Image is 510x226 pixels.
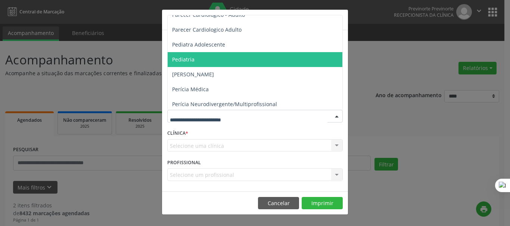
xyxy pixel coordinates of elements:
h5: Relatório de agendamentos [167,15,253,25]
span: Perícia Neurodivergente/Multiprofissional [172,101,277,108]
span: Parecer Cardiologico Adulto [172,26,242,33]
span: Pediatra Adolescente [172,41,225,48]
button: Close [333,10,348,28]
button: Cancelar [258,197,299,210]
label: PROFISSIONAL [167,157,201,168]
button: Imprimir [302,197,343,210]
span: Perícia Médica [172,86,209,93]
span: [PERSON_NAME] [172,71,214,78]
span: Pediatria [172,56,195,63]
label: CLÍNICA [167,128,188,139]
